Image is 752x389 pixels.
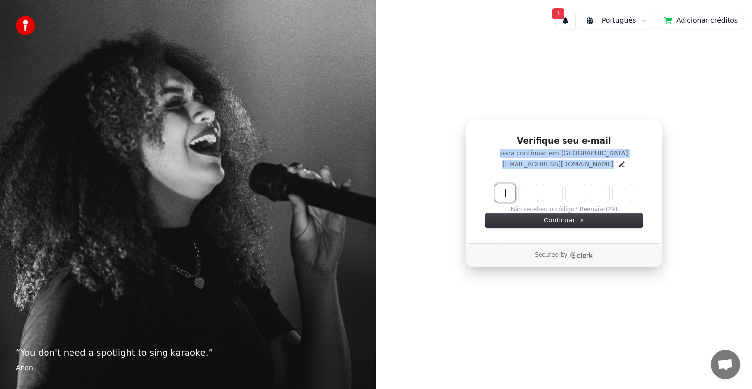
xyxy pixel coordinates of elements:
[16,16,35,35] img: youka
[711,350,740,379] div: Bate-papo aberto
[495,184,652,202] input: Enter verification code
[485,149,643,158] p: para continuar em [GEOGRAPHIC_DATA]
[16,346,360,360] p: “ You don't need a spotlight to sing karaoke. ”
[535,251,567,259] p: Secured by
[618,160,626,168] button: Edit
[16,364,360,373] footer: Anon
[502,160,613,169] p: [EMAIL_ADDRESS][DOMAIN_NAME]
[485,213,643,228] button: Continuar
[544,216,584,225] span: Continuar
[552,8,564,19] span: 1
[658,12,744,29] button: Adicionar créditos
[485,135,643,147] h1: Verifique seu e-mail
[555,12,576,29] button: 1
[570,252,593,259] a: Clerk logo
